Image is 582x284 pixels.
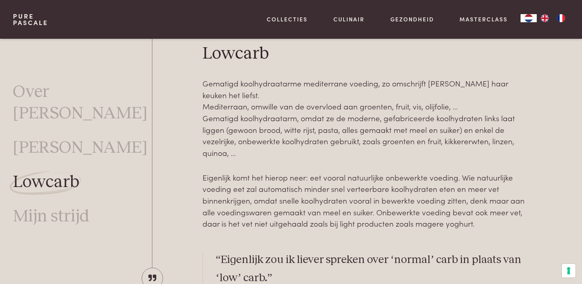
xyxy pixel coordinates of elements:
a: Mijn strijd [13,206,89,227]
a: PurePascale [13,13,48,26]
a: NL [521,14,537,22]
p: Eigenlijk komt het hierop neer: eet vooral natuurlijke onbewerkte voeding. Wie natuurlijke voedin... [202,172,532,229]
a: FR [553,14,569,22]
aside: Language selected: Nederlands [521,14,569,22]
a: Gezondheid [390,15,434,23]
a: Over [PERSON_NAME] [13,82,152,124]
a: [PERSON_NAME] [13,137,148,159]
a: Lowcarb [13,172,79,193]
a: EN [537,14,553,22]
button: Uw voorkeuren voor toestemming voor trackingtechnologieën [562,264,576,278]
a: Culinair [333,15,365,23]
p: Gematigd koolhydraatarme mediterrane voeding, zo omschrijft [PERSON_NAME] haar keuken het liefst.... [202,78,532,159]
a: Masterclass [460,15,508,23]
a: Collecties [267,15,308,23]
ul: Language list [537,14,569,22]
div: Language [521,14,537,22]
h2: Lowcarb [202,43,532,65]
